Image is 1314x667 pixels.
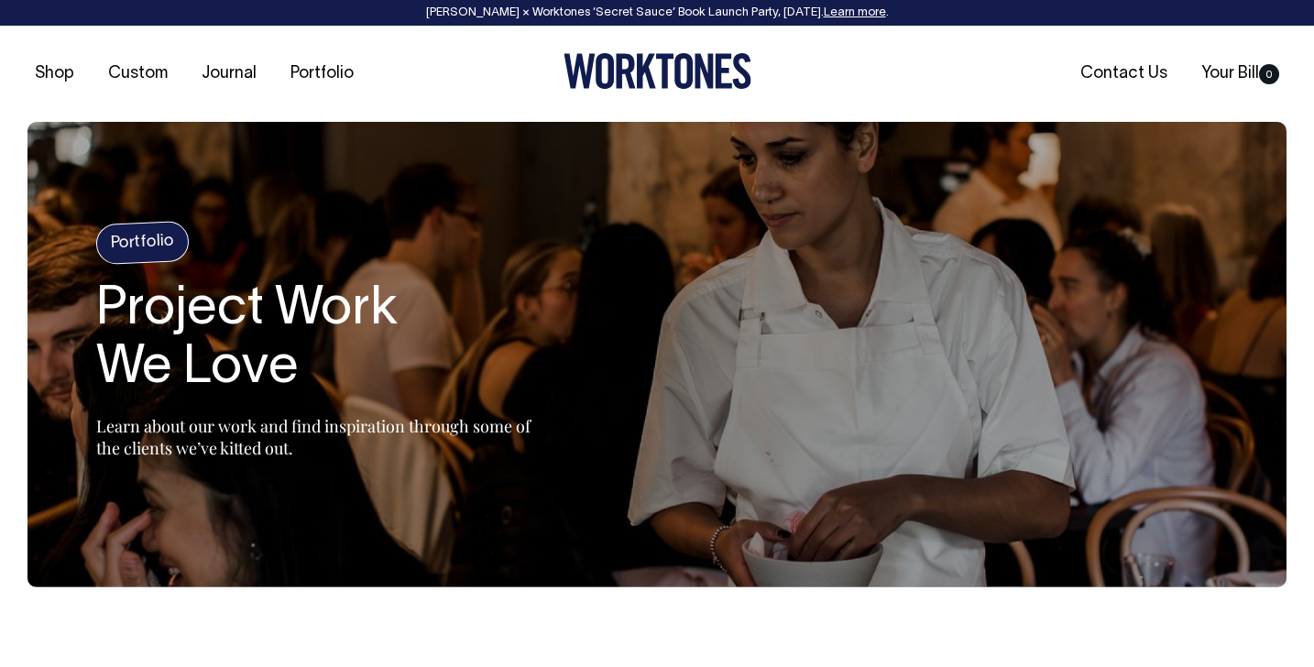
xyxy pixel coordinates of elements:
a: Your Bill0 [1194,59,1287,89]
h4: Portfolio [95,221,190,265]
a: Learn more [824,7,886,18]
a: Journal [194,59,264,89]
span: 0 [1259,64,1279,84]
a: Contact Us [1073,59,1175,89]
h2: Project Work We Love [96,281,554,399]
div: [PERSON_NAME] × Worktones ‘Secret Sauce’ Book Launch Party, [DATE]. . [18,6,1296,19]
a: Shop [27,59,82,89]
a: Portfolio [283,59,361,89]
p: Learn about our work and find inspiration through some of the clients we’ve kitted out. [96,415,554,459]
a: Custom [101,59,175,89]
